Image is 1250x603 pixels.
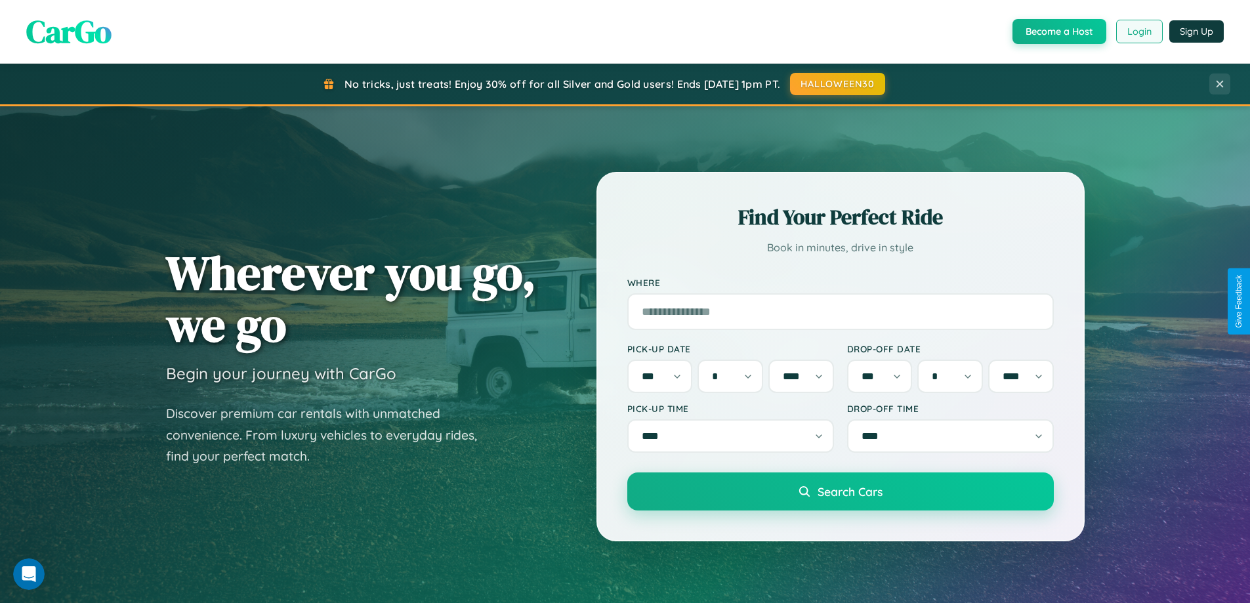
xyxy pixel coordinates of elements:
[847,343,1054,354] label: Drop-off Date
[1116,20,1163,43] button: Login
[627,403,834,414] label: Pick-up Time
[627,203,1054,232] h2: Find Your Perfect Ride
[13,558,45,590] iframe: Intercom live chat
[847,403,1054,414] label: Drop-off Time
[627,343,834,354] label: Pick-up Date
[344,77,780,91] span: No tricks, just treats! Enjoy 30% off for all Silver and Gold users! Ends [DATE] 1pm PT.
[627,238,1054,257] p: Book in minutes, drive in style
[26,10,112,53] span: CarGo
[166,403,494,467] p: Discover premium car rentals with unmatched convenience. From luxury vehicles to everyday rides, ...
[166,364,396,383] h3: Begin your journey with CarGo
[1012,19,1106,44] button: Become a Host
[627,277,1054,288] label: Where
[1169,20,1224,43] button: Sign Up
[1234,275,1243,328] div: Give Feedback
[790,73,885,95] button: HALLOWEEN30
[818,484,883,499] span: Search Cars
[627,472,1054,510] button: Search Cars
[166,247,536,350] h1: Wherever you go, we go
